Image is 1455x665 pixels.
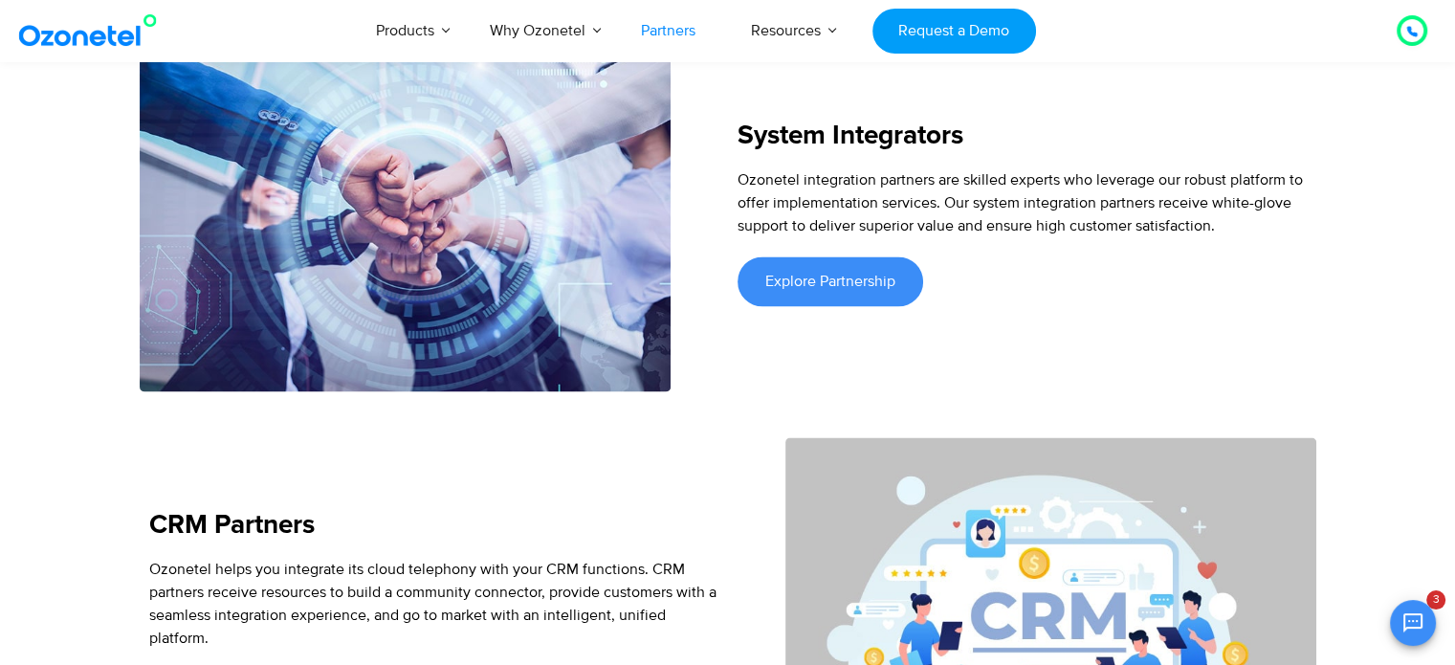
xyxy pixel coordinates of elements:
[872,9,1036,54] a: Request a Demo
[149,511,718,538] h5: CRM Partners
[1426,590,1445,610] span: 3
[738,168,1307,237] div: Ozonetel integration partners are skilled experts who leverage our robust platform to offer imple...
[738,122,1307,149] h5: System Integrators
[149,557,718,649] div: Ozonetel helps you integrate its cloud telephony with your CRM functions. CRM partners receive re...
[738,256,923,306] a: Explore Partnership
[1390,600,1436,646] button: Open chat
[765,274,895,289] span: Explore Partnership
